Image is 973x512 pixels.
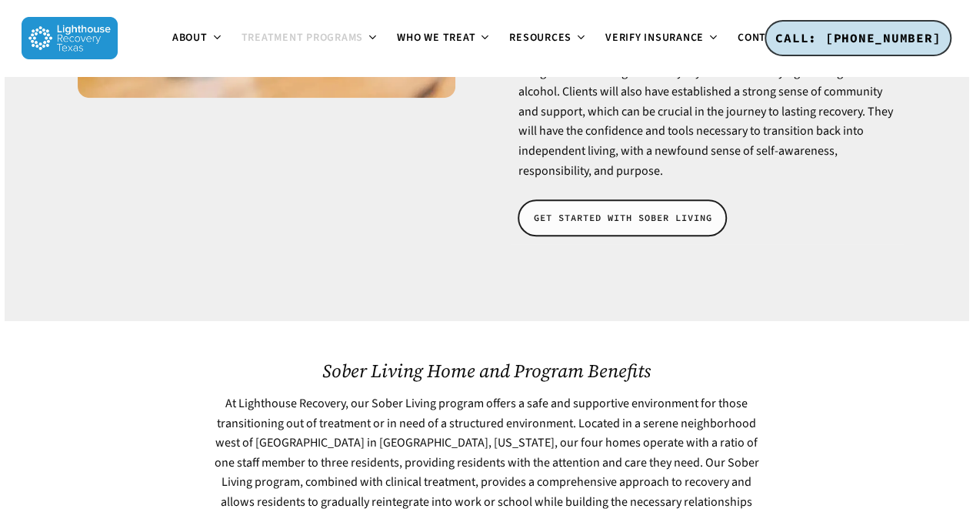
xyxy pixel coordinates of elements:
[775,30,941,45] span: CALL: [PHONE_NUMBER]
[22,17,118,59] img: Lighthouse Recovery Texas
[533,210,711,226] span: GET STARTED WITH SOBER LIVING
[232,32,388,45] a: Treatment Programs
[388,32,500,45] a: Who We Treat
[500,32,596,45] a: Resources
[172,30,208,45] span: About
[242,30,364,45] span: Treatment Programs
[605,30,704,45] span: Verify Insurance
[738,30,785,45] span: Contact
[596,32,728,45] a: Verify Insurance
[163,32,232,45] a: About
[212,360,762,381] h2: Sober Living Home and Program Benefits
[728,32,810,45] a: Contact
[765,20,951,57] a: CALL: [PHONE_NUMBER]
[397,30,475,45] span: Who We Treat
[509,30,571,45] span: Resources
[518,199,727,236] a: GET STARTED WITH SOBER LIVING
